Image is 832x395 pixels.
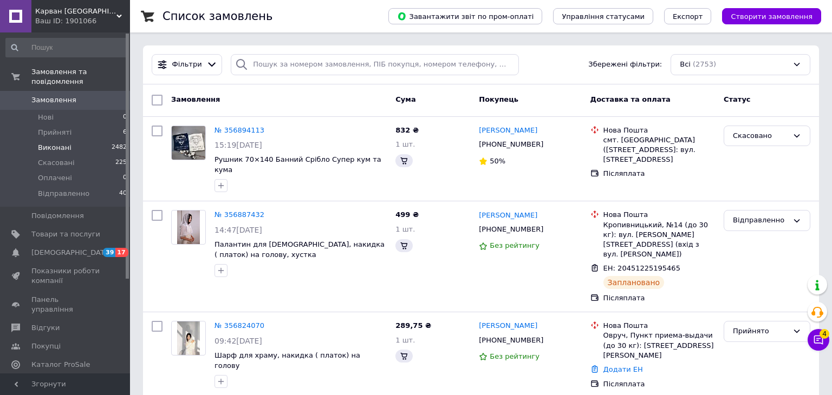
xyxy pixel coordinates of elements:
[722,8,821,24] button: Створити замовлення
[603,321,715,331] div: Нова Пошта
[103,248,115,257] span: 39
[214,141,262,149] span: 15:19[DATE]
[588,60,662,70] span: Збережені фільтри:
[123,113,127,122] span: 0
[733,215,788,226] div: Відправленно
[31,248,112,258] span: [DEMOGRAPHIC_DATA]
[395,321,431,330] span: 289,75 ₴
[397,11,534,21] span: Завантажити звіт по пром-оплаті
[680,60,691,70] span: Всі
[171,321,206,356] a: Фото товару
[490,241,539,249] span: Без рейтингу
[388,8,542,24] button: Завантажити звіт по пром-оплаті
[395,140,415,148] span: 1 шт.
[115,158,127,168] span: 225
[553,8,653,24] button: Управління статусами
[603,331,715,360] div: Овруч, Пункт приема-выдачи (до 30 кг): [STREET_ADDRESS][PERSON_NAME]
[112,143,127,153] span: 2482
[123,128,127,137] span: 6
[214,351,360,370] a: Шарф для храму, накидка ( платок) на голову
[603,135,715,165] div: смт. [GEOGRAPHIC_DATA] ([STREET_ADDRESS]: вул. [STREET_ADDRESS]
[490,352,539,360] span: Без рейтингу
[31,323,60,333] span: Відгуки
[603,169,715,179] div: Післяплата
[38,173,72,183] span: Оплачені
[603,365,643,373] a: Додати ЕН
[603,126,715,135] div: Нова Пошта
[673,12,703,21] span: Експорт
[38,128,71,137] span: Прийняті
[31,95,76,105] span: Замовлення
[664,8,712,24] button: Експорт
[177,321,200,355] img: Фото товару
[214,226,262,234] span: 14:47[DATE]
[171,126,206,160] a: Фото товару
[231,54,519,75] input: Пошук за номером замовлення, ПІБ покупця, номером телефону, Email, номером накладної
[479,321,537,331] a: [PERSON_NAME]
[31,229,100,239] span: Товари та послуги
[395,210,419,219] span: 499 ₴
[603,379,715,389] div: Післяплата
[172,126,205,160] img: Фото товару
[31,67,130,87] span: Замовлення та повідомлення
[395,336,415,344] span: 1 шт.
[603,264,680,272] span: ЕН: 20451225195465
[31,266,100,286] span: Показники роботи компанії
[31,211,84,221] span: Повідомлення
[808,329,829,351] button: Чат з покупцем4
[603,276,665,289] div: Заплановано
[731,12,812,21] span: Створити замовлення
[395,95,415,103] span: Cума
[214,337,262,345] span: 09:42[DATE]
[31,341,61,351] span: Покупці
[123,173,127,183] span: 0
[38,158,75,168] span: Скасовані
[31,295,100,314] span: Панель управління
[38,143,71,153] span: Виконані
[479,95,518,103] span: Покупець
[820,329,829,339] span: 4
[35,6,116,16] span: Карван Вишивка karvan-vushuvka
[395,126,419,134] span: 832 ₴
[693,60,716,68] span: (2753)
[477,137,545,152] div: [PHONE_NUMBER]
[5,38,128,57] input: Пошук
[171,95,220,103] span: Замовлення
[172,60,202,70] span: Фільтри
[603,293,715,303] div: Післяплата
[603,220,715,260] div: Кропивницький, №14 (до 30 кг): вул. [PERSON_NAME][STREET_ADDRESS] (вхід з вул. [PERSON_NAME])
[214,321,264,330] a: № 356824070
[214,210,264,219] a: № 356887432
[711,12,821,20] a: Створити замовлення
[733,130,788,142] div: Скасовано
[733,326,788,337] div: Прийнято
[214,155,381,174] a: Рушник 70×140 Банний Срібло Супер кум та кума
[490,157,505,165] span: 50%
[479,210,537,221] a: [PERSON_NAME]
[214,240,385,259] a: Палантин для [DEMOGRAPHIC_DATA], накидка ( платок) на голову, хустка
[38,189,89,199] span: Відправленно
[162,10,272,23] h1: Список замовлень
[479,126,537,136] a: [PERSON_NAME]
[177,210,200,244] img: Фото товару
[590,95,671,103] span: Доставка та оплата
[724,95,751,103] span: Статус
[115,248,128,257] span: 17
[477,333,545,347] div: [PHONE_NUMBER]
[35,16,130,26] div: Ваш ID: 1901066
[38,113,54,122] span: Нові
[214,126,264,134] a: № 356894113
[603,210,715,220] div: Нова Пошта
[395,225,415,233] span: 1 шт.
[31,360,90,370] span: Каталог ProSale
[171,210,206,245] a: Фото товару
[477,222,545,236] div: [PHONE_NUMBER]
[119,189,127,199] span: 40
[562,12,645,21] span: Управління статусами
